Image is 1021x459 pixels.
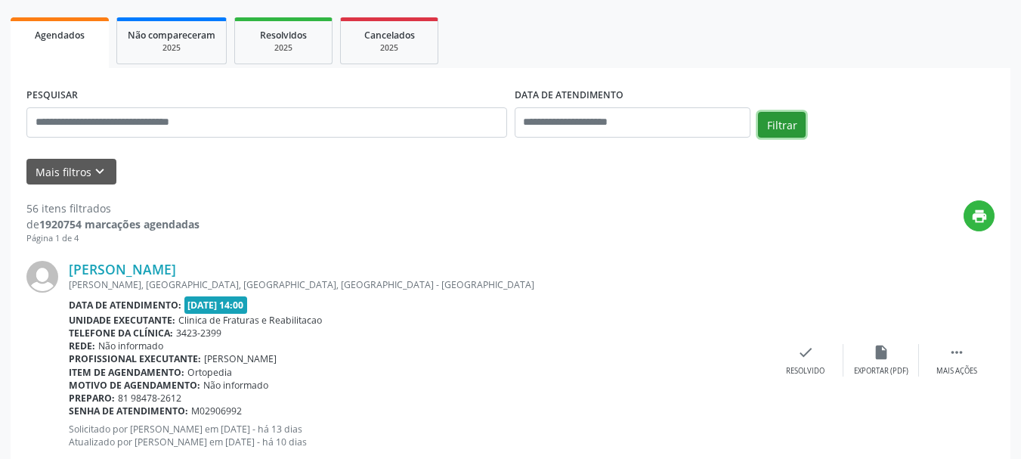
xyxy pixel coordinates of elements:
div: 56 itens filtrados [26,200,200,216]
span: Cancelados [364,29,415,42]
a: [PERSON_NAME] [69,261,176,278]
b: Data de atendimento: [69,299,181,312]
span: 3423-2399 [176,327,221,340]
label: PESQUISAR [26,84,78,107]
b: Rede: [69,340,95,352]
button: Mais filtroskeyboard_arrow_down [26,159,116,185]
span: Não informado [203,379,268,392]
p: Solicitado por [PERSON_NAME] em [DATE] - há 13 dias Atualizado por [PERSON_NAME] em [DATE] - há 1... [69,423,768,448]
b: Telefone da clínica: [69,327,173,340]
b: Senha de atendimento: [69,405,188,417]
span: Agendados [35,29,85,42]
div: Página 1 de 4 [26,232,200,245]
span: Não informado [98,340,163,352]
i: print [971,208,988,225]
b: Preparo: [69,392,115,405]
b: Motivo de agendamento: [69,379,200,392]
b: Profissional executante: [69,352,201,365]
div: [PERSON_NAME], [GEOGRAPHIC_DATA], [GEOGRAPHIC_DATA], [GEOGRAPHIC_DATA] - [GEOGRAPHIC_DATA] [69,278,768,291]
div: 2025 [128,42,215,54]
i: check [797,344,814,361]
div: 2025 [246,42,321,54]
button: Filtrar [758,112,806,138]
i: insert_drive_file [873,344,890,361]
b: Item de agendamento: [69,366,184,379]
span: 81 98478-2612 [118,392,181,405]
span: [PERSON_NAME] [204,352,277,365]
label: DATA DE ATENDIMENTO [515,84,623,107]
span: [DATE] 14:00 [184,296,248,314]
div: Exportar (PDF) [854,366,908,377]
span: Ortopedia [187,366,232,379]
strong: 1920754 marcações agendadas [39,217,200,231]
div: Mais ações [936,366,977,377]
span: Clinica de Fraturas e Reabilitacao [178,314,322,327]
i:  [948,344,965,361]
span: Não compareceram [128,29,215,42]
span: Resolvidos [260,29,307,42]
i: keyboard_arrow_down [91,163,108,180]
b: Unidade executante: [69,314,175,327]
img: img [26,261,58,293]
div: de [26,216,200,232]
span: M02906992 [191,405,242,417]
div: Resolvido [786,366,825,377]
button: print [964,200,995,231]
div: 2025 [351,42,427,54]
